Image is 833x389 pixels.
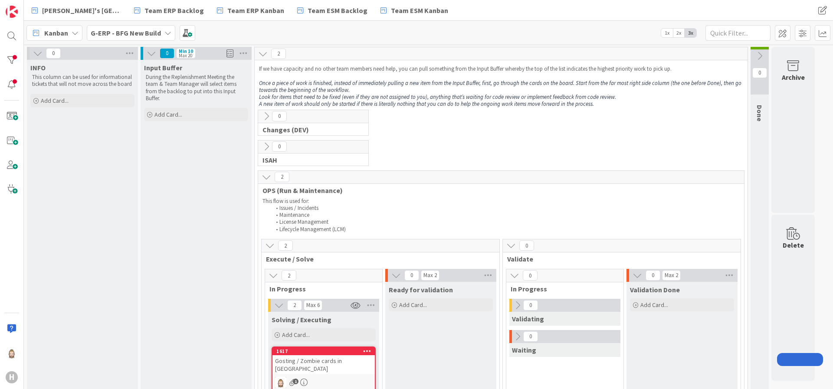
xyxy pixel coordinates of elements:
div: Max 2 [423,273,437,278]
span: Add Card... [640,301,668,309]
div: Delete [783,240,804,250]
p: This column can be used for informational tickets that will not move across the board [32,74,133,88]
span: Add Card... [41,97,69,105]
span: Team ERP Kanban [227,5,284,16]
span: 0 [272,141,287,152]
em: Once a piece of work is finished, instead of immediately pulling a new item from the Input Buffer... [259,79,743,94]
b: G-ERP - BFG New Build [91,29,161,37]
span: 2 [287,300,302,311]
span: Validation Done [630,285,680,294]
span: 2 [282,270,296,281]
span: Ready for validation [389,285,453,294]
div: Min 10 [179,49,193,53]
span: 1 [293,379,298,384]
li: License Management [271,219,740,226]
span: 0 [523,331,538,342]
div: Max 2 [665,273,678,278]
span: Team ESM Backlog [308,5,367,16]
a: Team ESM Backlog [292,3,373,18]
span: In Progress [269,284,371,293]
span: Changes (DEV) [262,125,357,134]
div: 1617 [272,347,375,355]
span: INFO [30,63,46,72]
span: Solving / Executing [272,315,331,324]
input: Quick Filter... [705,25,771,41]
span: OPS (Run & Maintenance) [262,186,733,195]
span: 0 [404,270,419,281]
span: Kanban [44,28,68,38]
span: Add Card... [154,111,182,118]
span: Validating [512,314,544,323]
span: 2 [271,49,286,59]
span: 2x [673,29,685,37]
span: Done [755,105,764,121]
div: 1617Gosting / Zombie cards in [GEOGRAPHIC_DATA] [272,347,375,374]
img: Rv [6,347,18,359]
p: This flow is used for: [262,198,740,205]
li: Issues / Incidents [271,205,740,212]
span: Team ERP Backlog [144,5,204,16]
span: 2 [275,172,289,182]
div: Gosting / Zombie cards in [GEOGRAPHIC_DATA] [272,355,375,374]
span: Execute / Solve [266,255,489,263]
span: 2 [278,240,293,251]
li: Maintenance [271,212,740,219]
p: If we have capacity and no other team members need help, you can pull something from the Input Bu... [259,65,743,72]
span: In Progress [511,284,613,293]
span: Team ESM Kanban [391,5,448,16]
span: Validate [507,255,730,263]
span: 0 [523,270,538,281]
a: [PERSON_NAME]'s [GEOGRAPHIC_DATA] [26,3,126,18]
div: Max 6 [306,303,320,307]
img: Visit kanbanzone.com [6,6,18,18]
span: 0 [752,68,767,78]
a: Team ERP Backlog [129,3,209,18]
span: [PERSON_NAME]'s [GEOGRAPHIC_DATA] [42,5,121,16]
span: 0 [160,48,174,59]
a: Team ERP Kanban [212,3,289,18]
span: 0 [523,300,538,311]
div: 1617 [276,348,375,354]
span: 0 [46,48,61,59]
img: Rv [275,377,286,388]
span: 0 [646,270,660,281]
div: Archive [782,72,805,82]
a: Team ESM Kanban [375,3,453,18]
div: Max 20 [179,53,192,58]
span: 0 [519,240,534,251]
span: Add Card... [282,331,310,339]
span: Input Buffer [144,63,182,72]
em: A new item of work should only be started if there is literally nothing that you can do to help t... [259,100,594,108]
p: During the Replenishment Meeting the team & Team Manager will select items from the backlog to pu... [146,74,246,102]
div: H [6,371,18,383]
span: Waiting [512,346,536,354]
span: 1x [661,29,673,37]
span: 3x [685,29,696,37]
span: Add Card... [399,301,427,309]
span: 0 [272,111,287,121]
span: ISAH [262,156,357,164]
li: Lifecycle Management (LCM) [271,226,740,233]
em: Look for items that need to be fixed (even if they are not assigned to you), anything that’s wait... [259,93,616,101]
div: Rv [272,377,375,388]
